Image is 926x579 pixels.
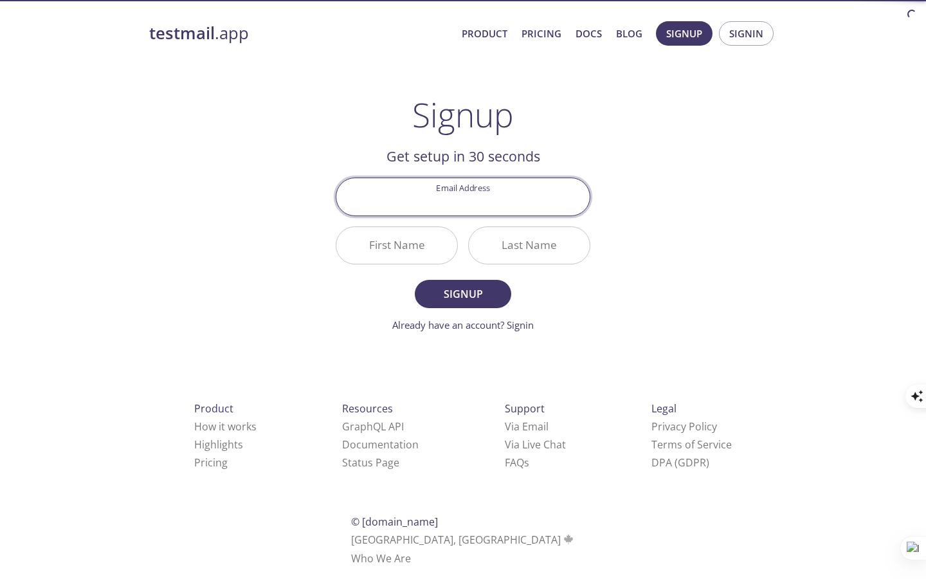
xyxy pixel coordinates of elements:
[729,25,763,42] span: Signin
[412,95,514,134] h1: Signup
[651,401,676,416] span: Legal
[505,401,545,416] span: Support
[462,25,507,42] a: Product
[342,437,419,452] a: Documentation
[651,437,732,452] a: Terms of Service
[505,455,529,470] a: FAQ
[576,25,602,42] a: Docs
[656,21,713,46] button: Signup
[149,22,215,44] strong: testmail
[342,419,404,434] a: GraphQL API
[666,25,702,42] span: Signup
[351,551,411,565] a: Who We Are
[351,533,576,547] span: [GEOGRAPHIC_DATA], [GEOGRAPHIC_DATA]
[392,318,534,331] a: Already have an account? Signin
[522,25,561,42] a: Pricing
[616,25,642,42] a: Blog
[336,145,590,167] h2: Get setup in 30 seconds
[651,455,709,470] a: DPA (GDPR)
[719,21,774,46] button: Signin
[194,455,228,470] a: Pricing
[194,419,257,434] a: How it works
[194,437,243,452] a: Highlights
[505,437,566,452] a: Via Live Chat
[429,285,497,303] span: Signup
[524,455,529,470] span: s
[149,23,451,44] a: testmail.app
[194,401,233,416] span: Product
[415,280,511,308] button: Signup
[505,419,549,434] a: Via Email
[651,419,717,434] a: Privacy Policy
[351,515,438,529] span: © [DOMAIN_NAME]
[342,401,393,416] span: Resources
[342,455,399,470] a: Status Page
